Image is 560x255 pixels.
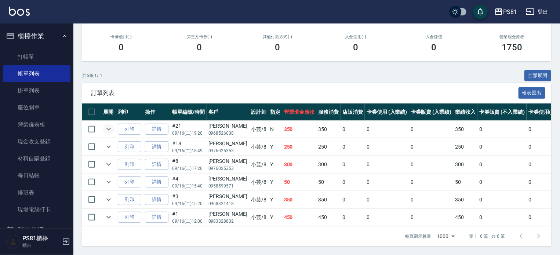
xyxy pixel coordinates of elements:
td: #4 [170,174,207,191]
td: 0 [477,138,527,156]
button: expand row [103,159,114,170]
h2: 營業現金應收 [482,34,542,39]
button: 列印 [118,212,141,223]
td: 小芸 /8 [249,121,268,138]
td: 小芸 /8 [249,138,268,156]
td: 0 [409,209,454,226]
th: 卡券販賣 (入業績) [409,103,454,121]
a: 帳單列表 [3,65,70,82]
p: 09/16 (二) 12:00 [172,218,205,225]
td: 0 [527,138,557,156]
td: 350 [453,191,477,208]
button: expand row [103,194,114,205]
td: 450 [453,209,477,226]
button: 列印 [118,159,141,170]
button: 預約管理 [3,221,70,240]
td: 0 [527,174,557,191]
td: 350 [316,121,341,138]
td: 300 [453,156,477,173]
p: 0958599571 [208,183,247,189]
button: PS81 [491,4,520,19]
th: 營業現金應收 [282,103,317,121]
div: 1000 [434,226,458,246]
td: 0 [409,191,454,208]
td: 0 [477,174,527,191]
th: 業績收入 [453,103,477,121]
a: 打帳單 [3,48,70,65]
p: 09/16 (二) 15:20 [172,200,205,207]
img: Logo [9,7,30,16]
th: 帳單編號/時間 [170,103,207,121]
td: 350 [453,121,477,138]
a: 詳情 [145,194,168,205]
td: 0 [527,121,557,138]
p: 0968321418 [208,200,247,207]
td: 0 [341,156,365,173]
h2: 第三方卡券(-) [169,34,230,39]
a: 詳情 [145,212,168,223]
a: 詳情 [145,159,168,170]
button: 報表匯出 [519,87,546,99]
a: 座位開單 [3,99,70,116]
h2: 其他付款方式(-) [247,34,308,39]
a: 營業儀表板 [3,116,70,133]
td: 0 [409,174,454,191]
a: 現場電腦打卡 [3,201,70,218]
td: 350 [282,191,317,208]
td: 250 [453,138,477,156]
p: 09/16 (二) 19:20 [172,130,205,136]
td: 0 [409,138,454,156]
td: Y [268,191,282,208]
p: 0968526008 [208,130,247,136]
h2: 入金儲值 [404,34,464,39]
a: 詳情 [145,124,168,135]
th: 店販消費 [341,103,365,121]
h3: 1750 [502,42,523,52]
th: 客戶 [207,103,249,121]
td: 0 [477,191,527,208]
td: 0 [341,209,365,226]
td: 350 [282,121,317,138]
p: 0983828802 [208,218,247,225]
p: 0976025353 [208,147,247,154]
td: 0 [341,174,365,191]
td: 0 [527,209,557,226]
a: 現金收支登錄 [3,133,70,150]
td: N [268,121,282,138]
a: 每日結帳 [3,167,70,184]
button: save [473,4,488,19]
div: [PERSON_NAME] [208,193,247,200]
td: #3 [170,191,207,208]
a: 詳情 [145,176,168,188]
td: 250 [316,138,341,156]
td: 0 [409,121,454,138]
td: 450 [282,209,317,226]
h2: 入金使用(-) [326,34,386,39]
td: 小芸 /8 [249,209,268,226]
button: expand row [103,212,114,223]
td: 350 [316,191,341,208]
button: 列印 [118,194,141,205]
th: 設計師 [249,103,268,121]
h3: 0 [119,42,124,52]
a: 掛單列表 [3,82,70,99]
button: expand row [103,141,114,152]
button: 全部展開 [524,70,552,81]
td: 0 [477,121,527,138]
td: 50 [453,174,477,191]
th: 展開 [101,103,116,121]
p: 0976025353 [208,165,247,172]
button: 列印 [118,176,141,188]
a: 報表匯出 [519,89,546,96]
a: 排班表 [3,184,70,201]
div: [PERSON_NAME] [208,140,247,147]
button: expand row [103,176,114,187]
td: #1 [170,209,207,226]
button: 櫃檯作業 [3,26,70,45]
th: 列印 [116,103,143,121]
td: 250 [282,138,317,156]
td: 0 [365,174,409,191]
th: 操作 [143,103,170,121]
td: 0 [409,156,454,173]
td: #18 [170,138,207,156]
